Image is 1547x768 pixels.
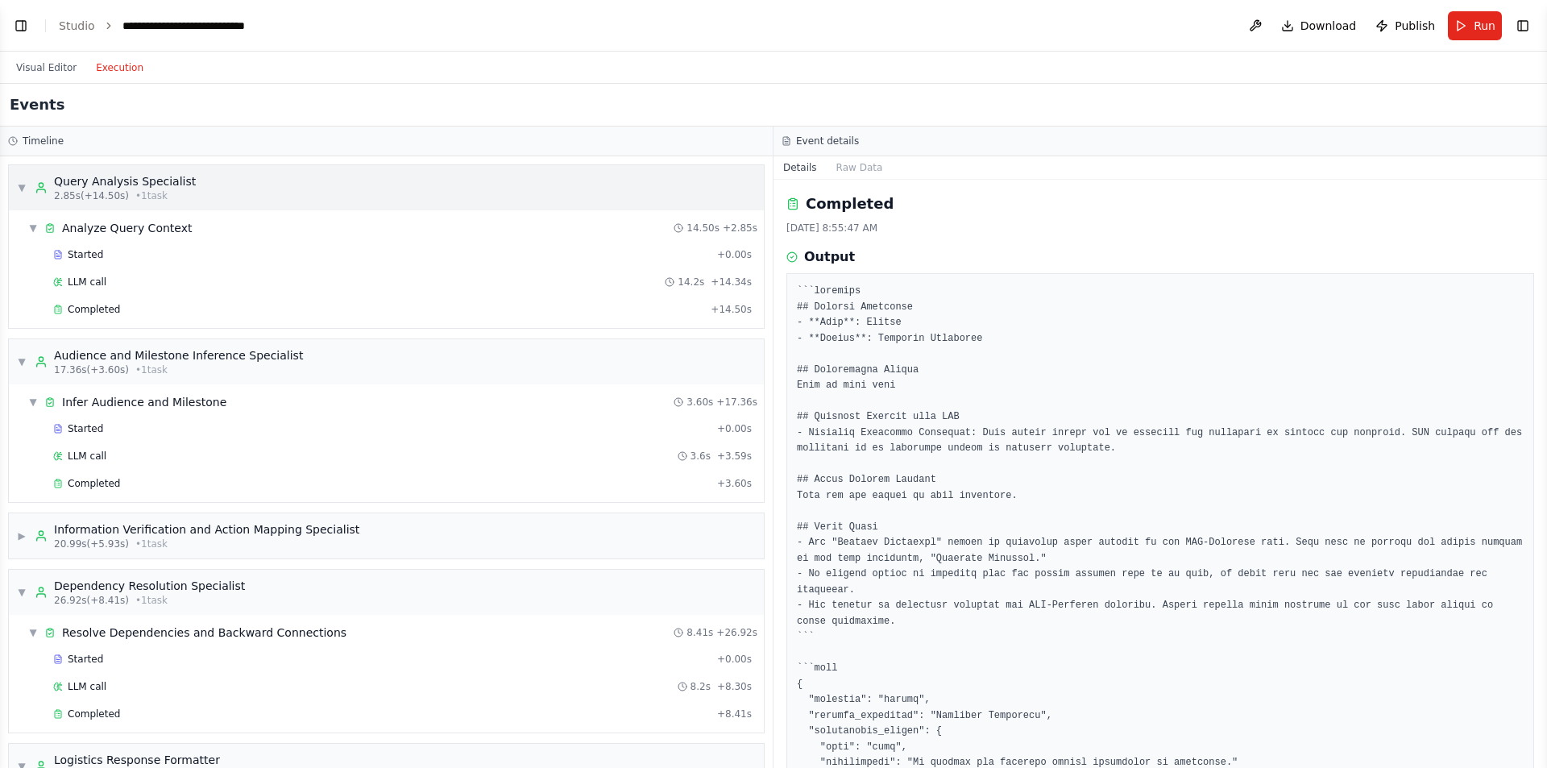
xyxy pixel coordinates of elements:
[716,626,757,639] span: + 26.92s
[686,222,720,235] span: 14.50s
[59,19,95,32] a: Studio
[54,538,129,550] span: 20.99s (+5.93s)
[1512,15,1534,37] button: Show right sidebar
[28,626,38,639] span: ▼
[62,625,346,641] div: Resolve Dependencies and Backward Connections
[68,680,106,693] span: LLM call
[68,248,103,261] span: Started
[17,586,27,599] span: ▼
[691,450,711,463] span: 3.6s
[68,303,120,316] span: Completed
[1474,18,1495,34] span: Run
[10,93,64,116] h2: Events
[54,173,196,189] div: Query Analysis Specialist
[10,15,32,37] button: Show left sidebar
[1448,11,1502,40] button: Run
[691,680,711,693] span: 8.2s
[59,18,275,34] nav: breadcrumb
[686,396,713,409] span: 3.60s
[1369,11,1441,40] button: Publish
[786,222,1534,235] div: [DATE] 8:55:47 AM
[806,193,894,215] h2: Completed
[717,653,752,666] span: + 0.00s
[54,578,245,594] div: Dependency Resolution Specialist
[54,347,303,363] div: Audience and Milestone Inference Specialist
[68,708,120,720] span: Completed
[17,181,27,194] span: ▼
[68,450,106,463] span: LLM call
[717,708,752,720] span: + 8.41s
[68,276,106,289] span: LLM call
[827,156,893,179] button: Raw Data
[717,680,752,693] span: + 8.30s
[804,247,855,267] h3: Output
[717,450,752,463] span: + 3.59s
[54,752,220,768] div: Logistics Response Formatter
[135,189,168,202] span: • 1 task
[6,58,86,77] button: Visual Editor
[717,248,752,261] span: + 0.00s
[711,303,752,316] span: + 14.50s
[1300,18,1357,34] span: Download
[54,363,129,376] span: 17.36s (+3.60s)
[717,477,752,490] span: + 3.60s
[62,220,192,236] div: Analyze Query Context
[86,58,153,77] button: Execution
[135,538,168,550] span: • 1 task
[1395,18,1435,34] span: Publish
[28,222,38,235] span: ▼
[686,626,713,639] span: 8.41s
[773,156,827,179] button: Details
[796,135,859,147] h3: Event details
[28,396,38,409] span: ▼
[68,653,103,666] span: Started
[135,594,168,607] span: • 1 task
[23,135,64,147] h3: Timeline
[678,276,704,289] span: 14.2s
[54,594,129,607] span: 26.92s (+8.41s)
[54,521,359,538] div: Information Verification and Action Mapping Specialist
[135,363,168,376] span: • 1 task
[17,355,27,368] span: ▼
[68,422,103,435] span: Started
[717,422,752,435] span: + 0.00s
[716,396,757,409] span: + 17.36s
[17,529,27,542] span: ▶
[62,394,226,410] div: Infer Audience and Milestone
[68,477,120,490] span: Completed
[1275,11,1363,40] button: Download
[54,189,129,202] span: 2.85s (+14.50s)
[711,276,752,289] span: + 14.34s
[723,222,757,235] span: + 2.85s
